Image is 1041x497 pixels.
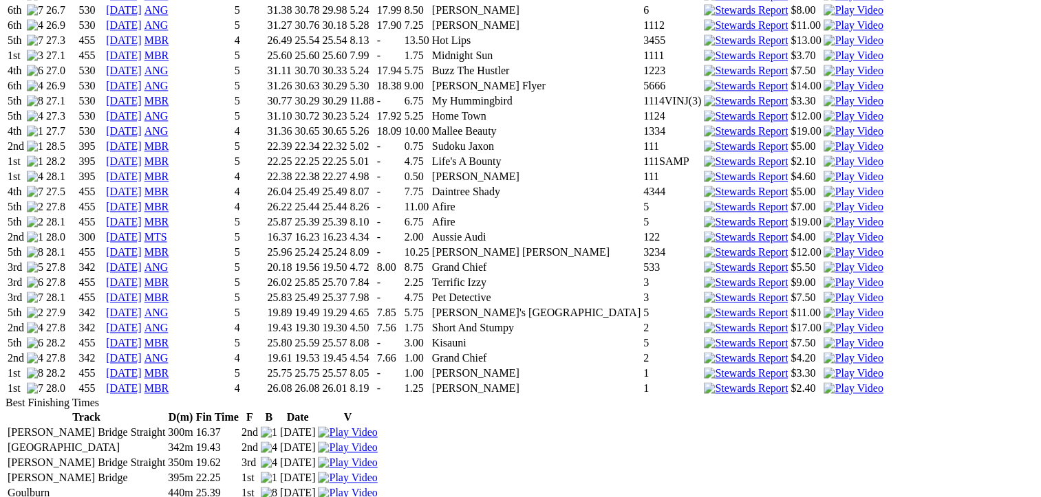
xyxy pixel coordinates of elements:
a: View replay [824,201,883,212]
td: $8.00 [790,3,822,17]
img: 3 [27,49,43,62]
td: 5 [234,94,266,108]
a: [DATE] [106,322,142,333]
td: 31.10 [266,109,292,123]
a: View replay [318,456,377,468]
td: 11.88 [349,94,374,108]
a: [DATE] [106,261,142,273]
a: View replay [824,65,883,76]
td: 26.9 [45,19,77,32]
td: 27.7 [45,124,77,138]
td: 4 [234,34,266,47]
a: ANG [144,307,169,318]
a: View replay [824,125,883,137]
img: Play Video [824,231,883,243]
td: Home Town [431,109,641,123]
a: [DATE] [106,307,142,318]
td: 6th [7,79,25,93]
a: [DATE] [106,246,142,258]
img: 4 [27,80,43,92]
img: Play Video [824,367,883,379]
img: 7 [27,291,43,304]
a: View replay [824,110,883,122]
td: $19.00 [790,124,822,138]
img: Stewards Report [704,216,788,228]
img: 4 [27,352,43,364]
img: Play Video [824,65,883,77]
a: MBR [144,276,169,288]
td: - [376,34,403,47]
td: 30.63 [294,79,320,93]
td: 18.09 [376,124,403,138]
img: Play Video [318,441,377,454]
a: [DATE] [106,337,142,349]
a: [DATE] [106,140,142,152]
a: [DATE] [106,216,142,228]
td: 2nd [7,140,25,153]
a: View replay [824,155,883,167]
a: MBR [144,337,169,349]
td: 13.50 [404,34,430,47]
img: 1 [261,426,277,439]
td: 31.38 [266,3,292,17]
img: 1 [27,231,43,243]
td: 5.25 [404,109,430,123]
td: 22.32 [321,140,347,153]
td: 5.24 [349,3,374,17]
img: 7 [27,4,43,16]
a: ANG [144,261,169,273]
a: View replay [824,34,883,46]
td: 17.90 [376,19,403,32]
td: 7.25 [404,19,430,32]
td: 5.28 [349,19,374,32]
td: 25.60 [294,49,320,63]
td: 17.99 [376,3,403,17]
td: 395 [78,140,105,153]
td: 10.00 [404,124,430,138]
a: View replay [824,231,883,243]
img: Play Video [318,456,377,469]
td: $7.50 [790,64,822,78]
a: [DATE] [106,186,142,197]
td: 27.0 [45,64,77,78]
a: ANG [144,65,169,76]
td: 3455 [643,34,702,47]
img: Stewards Report [704,291,788,304]
td: 5.30 [349,79,374,93]
img: Play Video [824,34,883,47]
td: 27.1 [45,49,77,63]
td: 30.29 [321,94,347,108]
a: ANG [144,4,169,16]
td: 6.75 [404,94,430,108]
td: 530 [78,124,105,138]
img: Play Video [824,246,883,258]
img: Stewards Report [704,276,788,289]
img: Play Video [318,472,377,484]
img: Stewards Report [704,155,788,168]
td: 9.00 [404,79,430,93]
img: 7 [27,382,43,395]
td: $12.00 [790,109,822,123]
a: View replay [824,4,883,16]
a: ANG [144,352,169,364]
td: 4th [7,124,25,138]
a: [DATE] [106,231,142,243]
img: 6 [27,337,43,349]
a: View replay [318,441,377,453]
img: Play Video [824,155,883,168]
a: View replay [824,382,883,394]
td: 30.78 [294,3,320,17]
td: 6th [7,3,25,17]
td: 30.29 [321,79,347,93]
img: Play Video [824,352,883,364]
img: 1 [27,155,43,168]
td: 455 [78,34,105,47]
td: 18.38 [376,79,403,93]
a: MBR [144,382,169,394]
td: 1114VINJ(3) [643,94,702,108]
td: 26.9 [45,79,77,93]
a: View replay [824,352,883,364]
a: View replay [824,337,883,349]
td: Buzz The Hustler [431,64,641,78]
td: 31.11 [266,64,292,78]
